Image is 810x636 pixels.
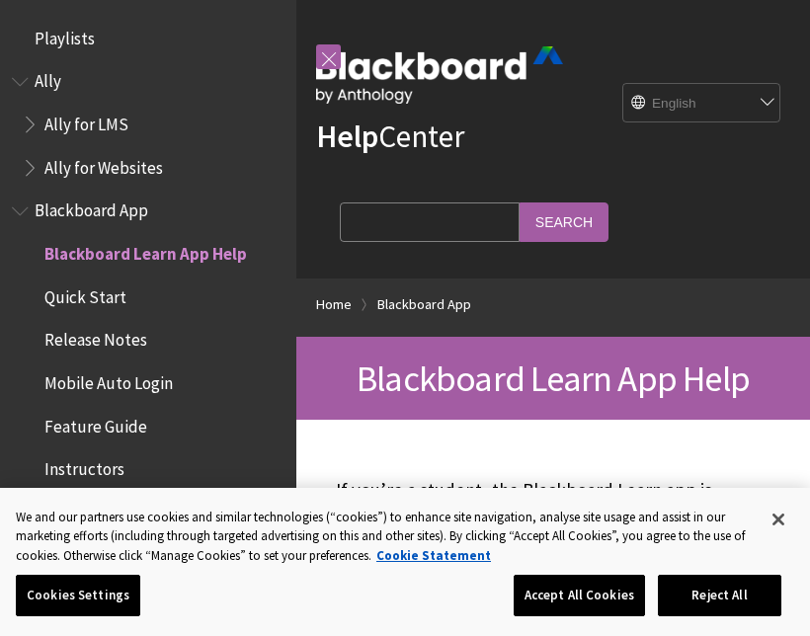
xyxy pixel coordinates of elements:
img: Blackboard by Anthology [316,46,563,104]
button: Cookies Settings [16,575,140,616]
input: Search [520,202,608,241]
span: Blackboard Learn App Help [357,356,750,401]
span: Feature Guide [44,410,147,437]
select: Site Language Selector [623,84,781,123]
span: Ally [35,65,61,92]
nav: Book outline for Anthology Ally Help [12,65,284,185]
a: Blackboard App [377,292,471,317]
a: Home [316,292,352,317]
span: Playlists [35,22,95,48]
nav: Book outline for Playlists [12,22,284,55]
button: Reject All [658,575,781,616]
strong: Help [316,117,378,156]
span: Ally for LMS [44,108,128,134]
span: Instructors [44,453,124,480]
a: More information about your privacy, opens in a new tab [376,547,491,564]
button: Close [757,498,800,541]
div: We and our partners use cookies and similar technologies (“cookies”) to enhance site navigation, ... [16,508,754,566]
a: HelpCenter [316,117,464,156]
span: Quick Start [44,280,126,307]
p: If you’re a student, the Blackboard Learn app is designed especially for you to view content and ... [336,477,770,632]
span: Release Notes [44,324,147,351]
span: Mobile Auto Login [44,366,173,393]
button: Accept All Cookies [514,575,645,616]
span: Blackboard App [35,195,148,221]
span: Blackboard Learn App Help [44,237,247,264]
span: Ally for Websites [44,151,163,178]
